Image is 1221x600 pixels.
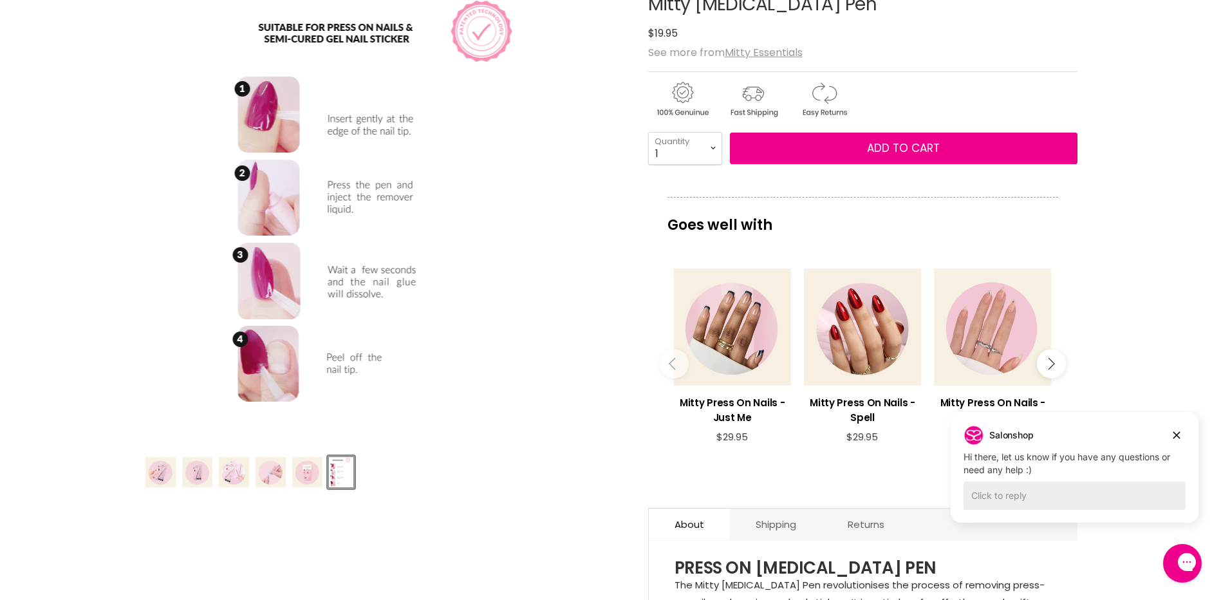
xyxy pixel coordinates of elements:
img: Mitty Nail Removal Pen [145,457,176,487]
a: View product:Mitty Press On Nails - Spell [804,386,921,431]
img: shipping.gif [719,80,787,119]
a: Returns [822,509,910,540]
span: $29.95 [716,430,748,444]
img: Mitty Nail Removal Pen [256,457,286,487]
button: Mitty Nail Removal Pen [218,456,250,489]
button: Mitty Nail Removal Pen [328,456,355,489]
span: See more from [648,45,803,60]
select: Quantity [648,132,722,164]
a: Mitty Essentials [725,45,803,60]
div: Product thumbnails [142,452,627,489]
a: View product:Mitty Press On Nails - Just Me [674,386,791,431]
a: View product:Mitty Press On Nails - So Cute [934,386,1051,431]
img: Mitty Nail Removal Pen [292,457,322,487]
span: PRESS ON [MEDICAL_DATA] PEN [675,556,937,579]
h3: Mitty Press On Nails - Spell [804,395,921,425]
span: $29.95 [846,430,878,444]
img: returns.gif [790,80,858,119]
button: Mitty Nail Removal Pen [181,456,214,489]
a: Shipping [730,509,822,540]
img: Mitty Nail Removal Pen [182,457,212,487]
a: About [649,509,730,540]
button: Add to cart [730,133,1077,165]
h3: Mitty Press On Nails - Just Me [674,395,791,425]
iframe: Gorgias live chat campaigns [941,410,1208,542]
iframe: Gorgias live chat messenger [1157,539,1208,587]
span: $19.95 [648,26,678,41]
span: Add to cart [867,140,940,156]
button: Mitty Nail Removal Pen [291,456,324,489]
button: Mitty Nail Removal Pen [144,456,177,489]
button: Mitty Nail Removal Pen [254,456,287,489]
img: Mitty Nail Removal Pen [329,457,353,487]
p: Goes well with [667,197,1058,239]
img: genuine.gif [648,80,716,119]
img: Mitty Nail Removal Pen [219,457,249,487]
h3: Mitty Press On Nails - So Cute [934,395,1051,425]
